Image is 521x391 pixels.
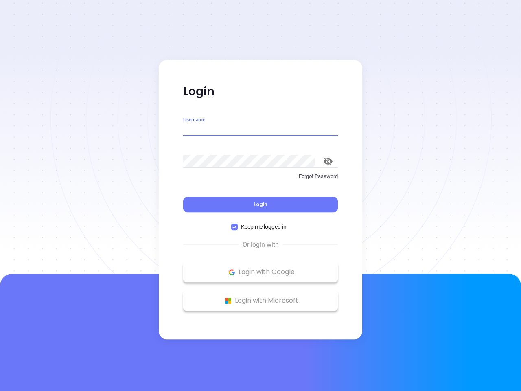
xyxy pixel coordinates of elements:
[223,296,233,306] img: Microsoft Logo
[183,172,338,180] p: Forgot Password
[183,197,338,212] button: Login
[227,267,237,277] img: Google Logo
[187,294,334,307] p: Login with Microsoft
[183,290,338,311] button: Microsoft Logo Login with Microsoft
[183,262,338,282] button: Google Logo Login with Google
[239,240,283,250] span: Or login with
[318,152,338,171] button: toggle password visibility
[183,172,338,187] a: Forgot Password
[238,222,290,231] span: Keep me logged in
[187,266,334,278] p: Login with Google
[183,84,338,99] p: Login
[254,201,267,208] span: Login
[183,117,205,122] label: Username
